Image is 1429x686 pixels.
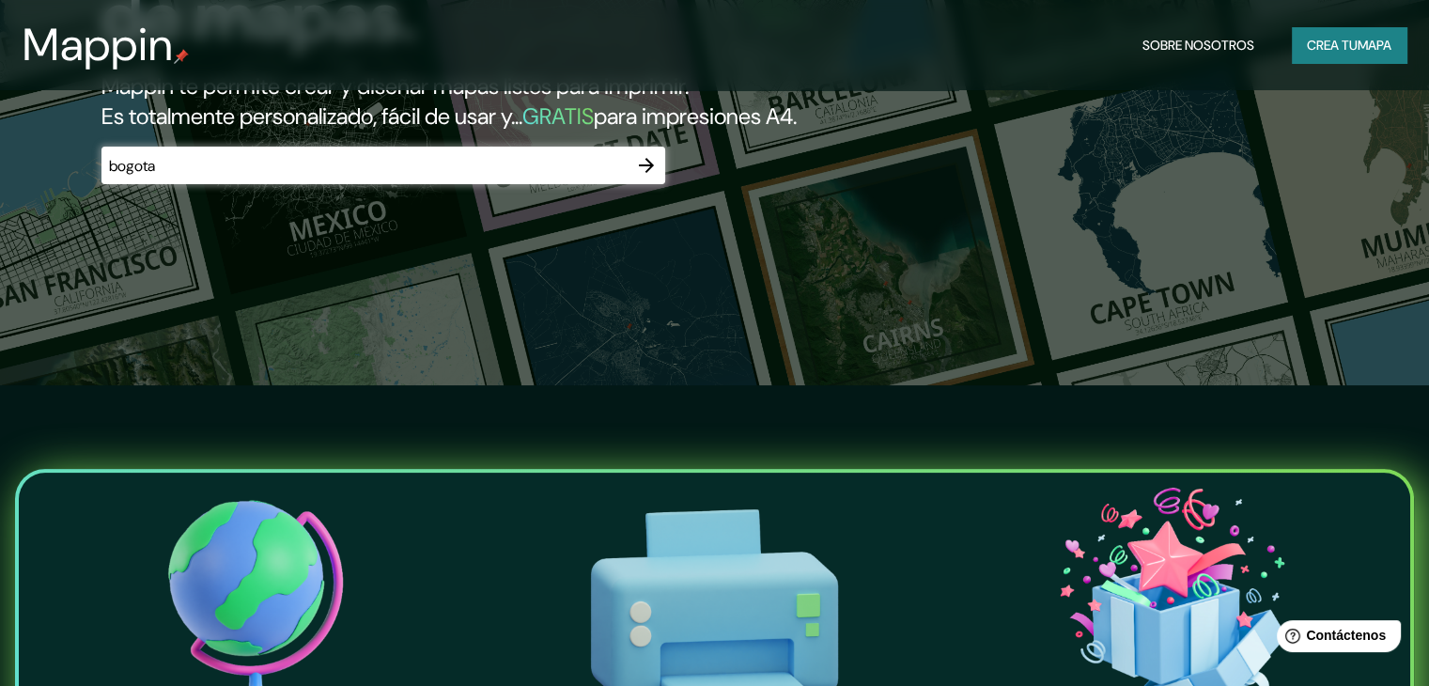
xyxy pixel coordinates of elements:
font: Mappin [23,15,174,74]
font: Crea tu [1307,37,1358,54]
button: Crea tumapa [1292,27,1406,63]
font: GRATIS [522,101,594,131]
button: Sobre nosotros [1135,27,1262,63]
font: para impresiones A4. [594,101,797,131]
input: Elige tu lugar favorito [101,155,628,177]
font: Es totalmente personalizado, fácil de usar y... [101,101,522,131]
img: pin de mapeo [174,49,189,64]
font: Sobre nosotros [1142,37,1254,54]
font: mapa [1358,37,1391,54]
iframe: Lanzador de widgets de ayuda [1262,613,1408,665]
